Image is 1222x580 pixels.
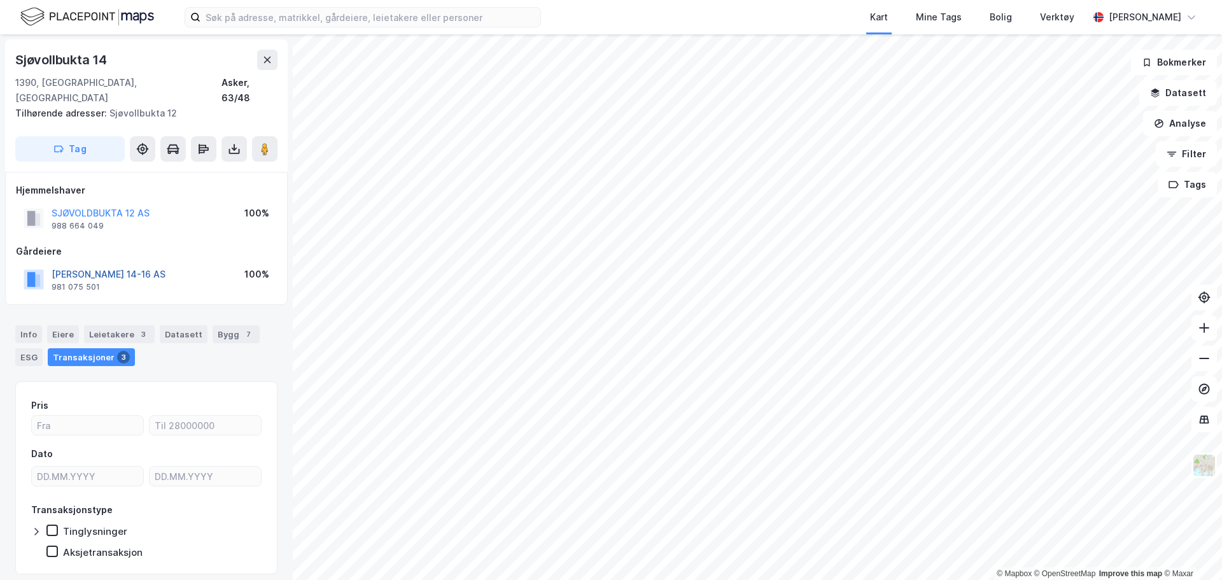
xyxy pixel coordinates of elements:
[1131,50,1217,75] button: Bokmerker
[1192,453,1216,477] img: Z
[16,183,277,198] div: Hjemmelshaver
[870,10,888,25] div: Kart
[84,325,155,343] div: Leietakere
[15,75,221,106] div: 1390, [GEOGRAPHIC_DATA], [GEOGRAPHIC_DATA]
[221,75,277,106] div: Asker, 63/48
[242,328,255,341] div: 7
[1156,141,1217,167] button: Filter
[117,351,130,364] div: 3
[15,50,109,70] div: Sjøvollbukta 14
[32,467,143,486] input: DD.MM.YYYY
[200,8,540,27] input: Søk på adresse, matrikkel, gårdeiere, leietakere eller personer
[916,10,962,25] div: Mine Tags
[15,325,42,343] div: Info
[137,328,150,341] div: 3
[48,348,135,366] div: Transaksjoner
[16,244,277,259] div: Gårdeiere
[31,502,113,518] div: Transaksjonstype
[15,108,109,118] span: Tilhørende adresser:
[150,467,261,486] input: DD.MM.YYYY
[15,348,43,366] div: ESG
[31,446,53,462] div: Dato
[1143,111,1217,136] button: Analyse
[52,282,100,292] div: 981 075 501
[1099,569,1162,578] a: Improve this map
[1139,80,1217,106] button: Datasett
[15,106,267,121] div: Sjøvollbukta 12
[244,206,269,221] div: 100%
[63,546,143,558] div: Aksjetransaksjon
[52,221,104,231] div: 988 664 049
[20,6,154,28] img: logo.f888ab2527a4732fd821a326f86c7f29.svg
[1034,569,1096,578] a: OpenStreetMap
[1158,519,1222,580] iframe: Chat Widget
[1109,10,1181,25] div: [PERSON_NAME]
[47,325,79,343] div: Eiere
[990,10,1012,25] div: Bolig
[15,136,125,162] button: Tag
[31,398,48,413] div: Pris
[32,416,143,435] input: Fra
[244,267,269,282] div: 100%
[213,325,260,343] div: Bygg
[997,569,1032,578] a: Mapbox
[1158,172,1217,197] button: Tags
[150,416,261,435] input: Til 28000000
[63,525,127,537] div: Tinglysninger
[160,325,207,343] div: Datasett
[1040,10,1074,25] div: Verktøy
